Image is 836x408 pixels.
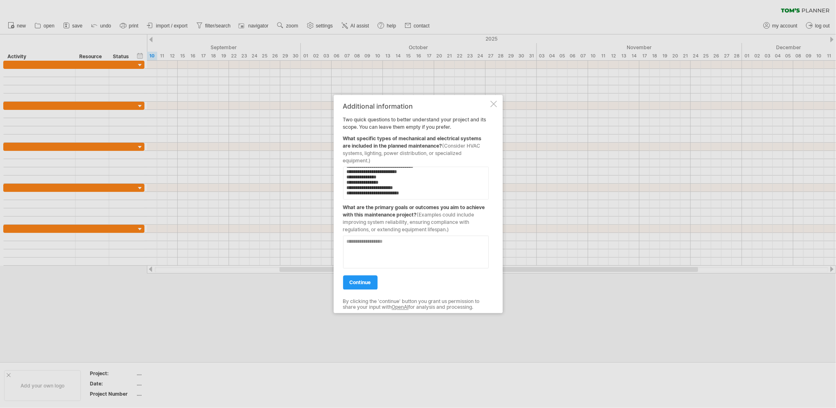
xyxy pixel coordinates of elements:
[343,130,489,164] div: What specific types of mechanical and electrical systems are included in the planned maintenance?
[392,304,409,310] a: OpenAI
[343,199,489,233] div: What are the primary goals or outcomes you aim to achieve with this maintenance project?
[343,299,489,310] div: By clicking the 'continue' button you grant us permission to share your input with for analysis a...
[343,102,489,306] div: Two quick questions to better understand your project and its scope. You can leave them empty if ...
[343,275,378,289] a: continue
[343,211,474,232] span: (Examples could include improving system reliability, ensuring compliance with regulations, or ex...
[343,102,489,109] div: Additional information
[350,279,371,285] span: continue
[343,142,481,163] span: (Consider HVAC systems, lighting, power distribution, or specialized equipment.)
